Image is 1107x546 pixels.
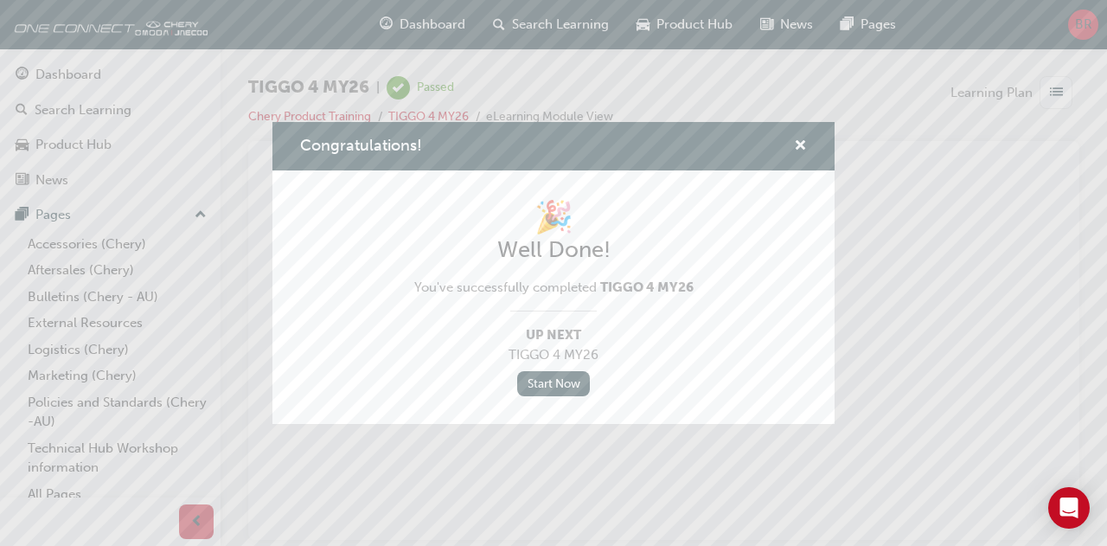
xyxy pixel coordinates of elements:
[414,325,694,345] span: Up Next
[600,279,694,295] span: TIGGO 4 MY26
[7,14,797,92] p: The content has ended. You may close this window.
[414,198,694,236] h1: 🎉
[272,122,835,424] div: Congratulations!
[414,236,694,264] h2: Well Done!
[794,136,807,157] button: cross-icon
[414,345,694,365] span: TIGGO 4 MY26
[414,278,694,298] span: You've successfully completed
[517,371,590,396] a: Start Now
[300,136,422,155] span: Congratulations!
[1048,487,1090,529] div: Open Intercom Messenger
[794,139,807,155] span: cross-icon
